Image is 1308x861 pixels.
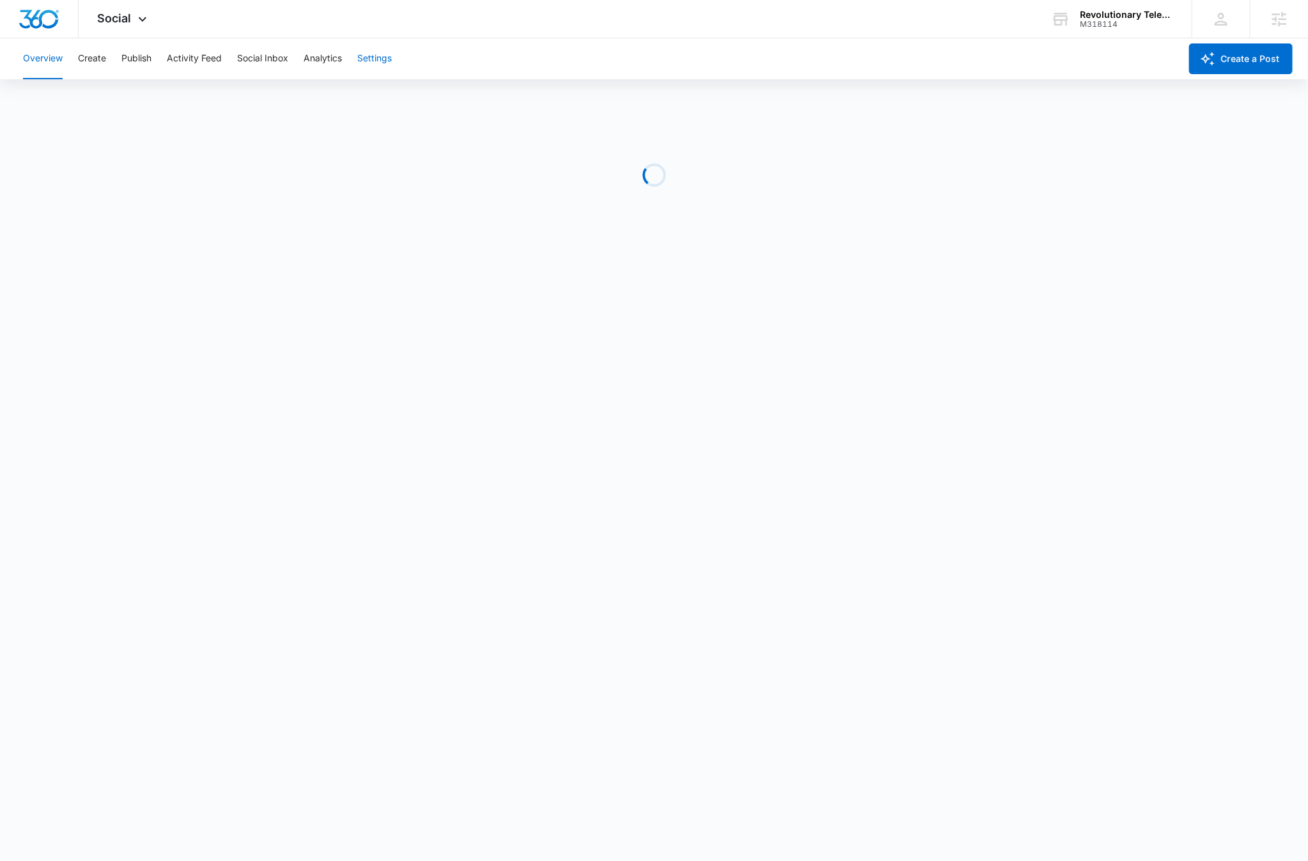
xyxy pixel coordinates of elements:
[1189,43,1293,74] button: Create a Post
[1080,10,1173,20] div: account name
[121,38,151,79] button: Publish
[357,38,392,79] button: Settings
[237,38,288,79] button: Social Inbox
[304,38,342,79] button: Analytics
[98,12,132,25] span: Social
[78,38,106,79] button: Create
[23,38,63,79] button: Overview
[1080,20,1173,29] div: account id
[167,38,222,79] button: Activity Feed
